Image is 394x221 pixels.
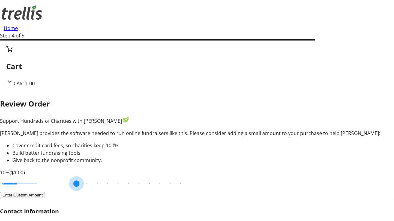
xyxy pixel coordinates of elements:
li: Give back to the nonprofit community. [12,157,394,164]
li: Cover credit card fees, so charities keep 100%. [12,142,394,149]
li: Build better fundraising tools. [12,149,394,157]
span: CA$11.00 [14,80,35,87]
div: CartCA$11.00 [6,45,388,87]
h2: Cart [6,61,388,72]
